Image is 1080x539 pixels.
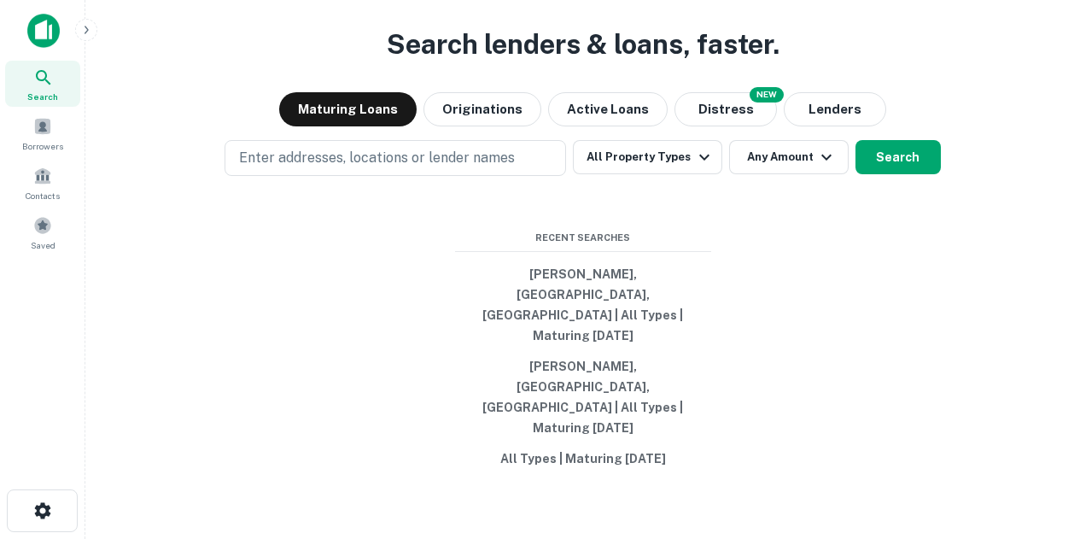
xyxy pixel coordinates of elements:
[729,140,849,174] button: Any Amount
[5,61,80,107] a: Search
[455,351,711,443] button: [PERSON_NAME], [GEOGRAPHIC_DATA], [GEOGRAPHIC_DATA] | All Types | Maturing [DATE]
[5,160,80,206] a: Contacts
[22,139,63,153] span: Borrowers
[31,238,55,252] span: Saved
[455,231,711,245] span: Recent Searches
[239,148,515,168] p: Enter addresses, locations or lender names
[784,92,886,126] button: Lenders
[5,110,80,156] a: Borrowers
[455,259,711,351] button: [PERSON_NAME], [GEOGRAPHIC_DATA], [GEOGRAPHIC_DATA] | All Types | Maturing [DATE]
[279,92,417,126] button: Maturing Loans
[750,87,784,103] div: NEW
[573,140,721,174] button: All Property Types
[674,92,777,126] button: Search distressed loans with lien and other non-mortgage details.
[27,90,58,103] span: Search
[225,140,566,176] button: Enter addresses, locations or lender names
[548,92,668,126] button: Active Loans
[387,24,779,65] h3: Search lenders & loans, faster.
[27,14,60,48] img: capitalize-icon.png
[26,189,60,202] span: Contacts
[455,443,711,474] button: All Types | Maturing [DATE]
[855,140,941,174] button: Search
[423,92,541,126] button: Originations
[5,209,80,255] a: Saved
[995,402,1080,484] iframe: Chat Widget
